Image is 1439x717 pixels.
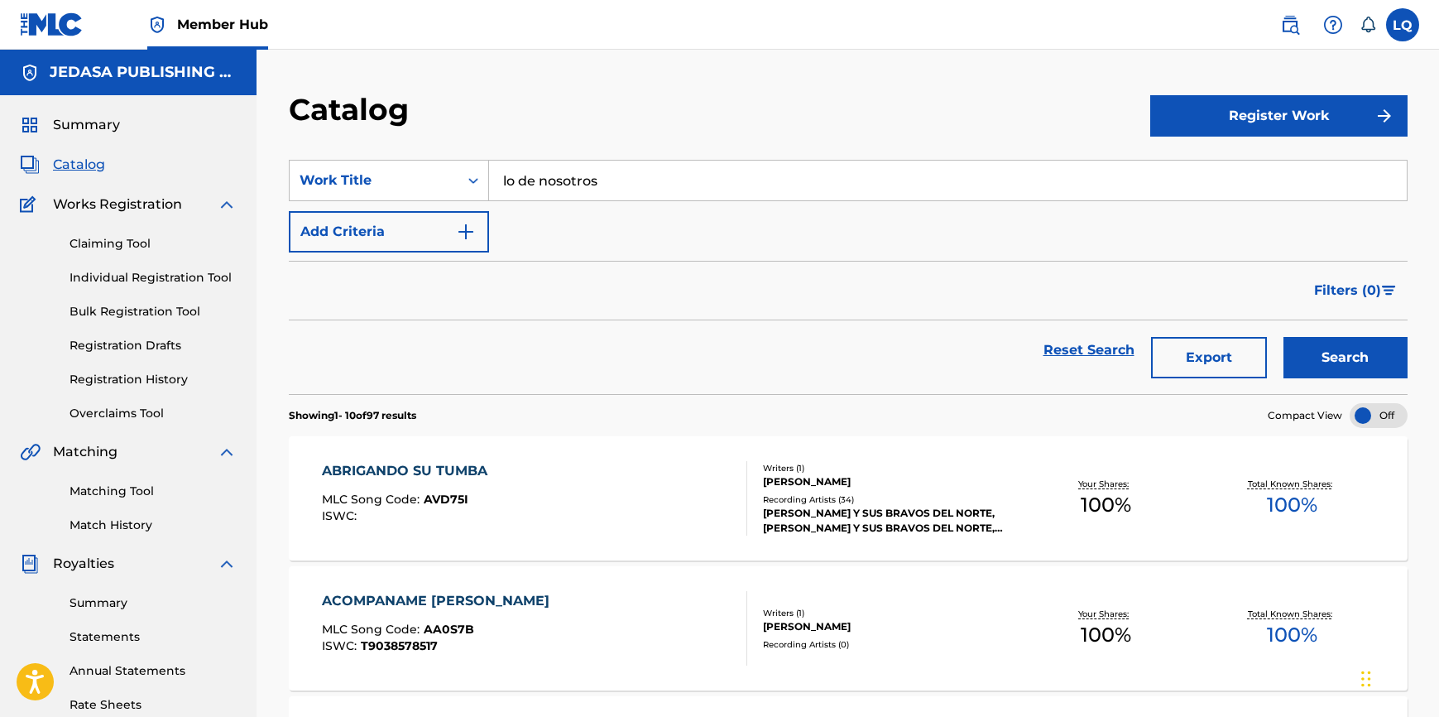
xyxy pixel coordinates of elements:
a: SummarySummary [20,115,120,135]
img: Royalties [20,554,40,574]
span: ISWC : [322,638,361,653]
span: Catalog [53,155,105,175]
a: Overclaims Tool [70,405,237,422]
iframe: Chat Widget [1356,638,1439,717]
button: Search [1283,337,1408,378]
h5: JEDASA PUBLISHING CO [50,63,237,82]
div: Writers ( 1 ) [763,462,1013,474]
button: Export [1151,337,1267,378]
a: Summary [70,594,237,612]
span: T9038578517 [361,638,438,653]
span: Member Hub [177,15,268,34]
img: Top Rightsholder [147,15,167,35]
a: Annual Statements [70,662,237,680]
a: Statements [70,628,237,646]
a: Public Search [1274,8,1307,41]
span: Works Registration [53,195,182,214]
button: Add Criteria [289,211,489,253]
div: [PERSON_NAME] [763,474,1013,489]
div: Help [1317,8,1350,41]
p: Your Shares: [1078,608,1133,620]
p: Showing 1 - 10 of 97 results [289,408,416,423]
a: CatalogCatalog [20,155,105,175]
span: Summary [53,115,120,135]
a: Bulk Registration Tool [70,303,237,320]
img: Summary [20,115,40,135]
button: Filters (0) [1304,270,1408,311]
a: Registration History [70,371,237,388]
a: ABRIGANDO SU TUMBAMLC Song Code:AVD75IISWC:Writers (1)[PERSON_NAME]Recording Artists (34)[PERSON_... [289,436,1408,561]
span: 100 % [1267,490,1317,520]
img: expand [217,195,237,214]
span: MLC Song Code : [322,622,424,637]
a: Match History [70,517,237,534]
a: Registration Drafts [70,337,237,354]
form: Search Form [289,160,1408,394]
span: Matching [53,442,118,462]
a: Matching Tool [70,483,237,500]
a: Individual Registration Tool [70,269,237,286]
div: Drag [1361,654,1371,704]
span: MLC Song Code : [322,492,424,507]
img: filter [1382,286,1396,296]
img: expand [217,442,237,462]
img: f7272a7cc735f4ea7f67.svg [1374,106,1394,126]
p: Your Shares: [1078,478,1133,490]
a: Claiming Tool [70,235,237,253]
a: Reset Search [1035,332,1143,368]
div: User Menu [1386,8,1419,41]
div: Work Title [300,171,448,190]
h2: Catalog [289,91,417,128]
span: AVD75I [424,492,468,507]
img: expand [217,554,237,574]
p: Total Known Shares: [1248,478,1336,490]
div: Recording Artists ( 34 ) [763,493,1013,506]
div: ACOMPANAME [PERSON_NAME] [322,591,558,611]
div: [PERSON_NAME] Y SUS BRAVOS DEL NORTE, [PERSON_NAME] Y SUS BRAVOS DEL NORTE, [PERSON_NAME] Y SUS B... [763,506,1013,536]
img: help [1323,15,1343,35]
img: Catalog [20,155,40,175]
button: Register Work [1150,95,1408,137]
span: Royalties [53,554,114,574]
a: Rate Sheets [70,696,237,714]
span: 100 % [1267,620,1317,650]
div: Recording Artists ( 0 ) [763,638,1013,651]
span: Compact View [1268,408,1342,423]
div: Notifications [1360,17,1376,33]
iframe: Resource Center [1393,466,1439,599]
img: search [1280,15,1300,35]
img: 9d2ae6d4665cec9f34b9.svg [456,222,476,242]
img: Accounts [20,63,40,83]
img: MLC Logo [20,12,84,36]
a: ACOMPANAME [PERSON_NAME]MLC Song Code:AA0S7BISWC:T9038578517Writers (1)[PERSON_NAME]Recording Art... [289,566,1408,691]
img: Matching [20,442,41,462]
span: 100 % [1081,620,1131,650]
img: Works Registration [20,195,41,214]
p: Total Known Shares: [1248,608,1336,620]
div: [PERSON_NAME] [763,619,1013,634]
span: ISWC : [322,508,361,523]
span: Filters ( 0 ) [1314,281,1381,301]
div: Writers ( 1 ) [763,607,1013,619]
span: AA0S7B [424,622,474,637]
span: 100 % [1081,490,1131,520]
div: ABRIGANDO SU TUMBA [322,461,496,481]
